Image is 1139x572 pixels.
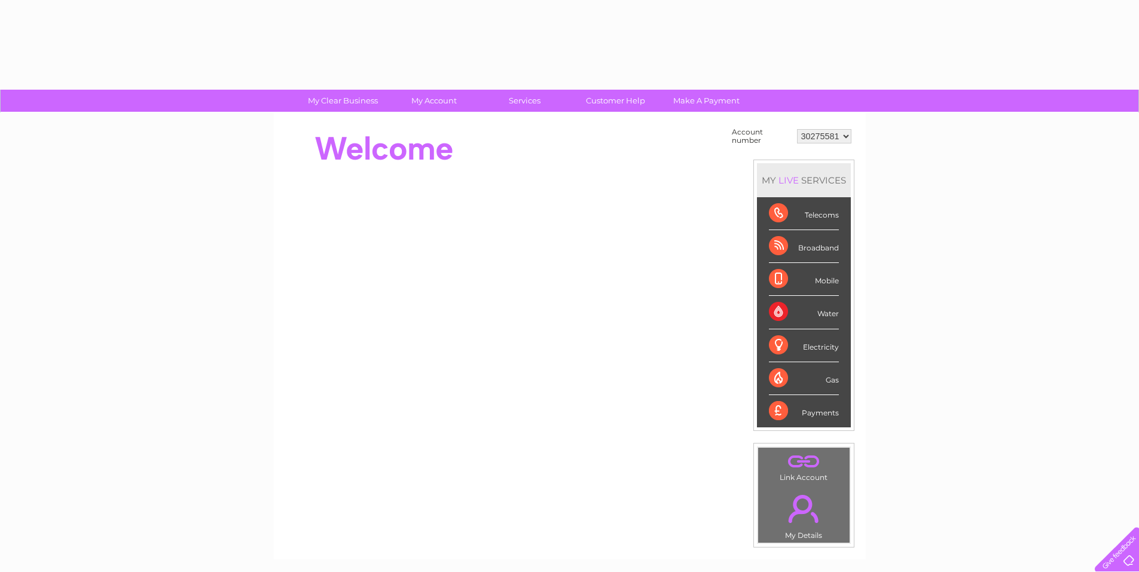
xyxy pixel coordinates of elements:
div: Telecoms [769,197,839,230]
div: Broadband [769,230,839,263]
a: Customer Help [566,90,665,112]
div: LIVE [776,175,801,186]
a: . [761,451,847,472]
a: Make A Payment [657,90,756,112]
td: My Details [758,485,850,543]
div: Gas [769,362,839,395]
td: Account number [729,125,794,148]
div: Mobile [769,263,839,296]
a: Services [475,90,574,112]
a: My Account [384,90,483,112]
div: Water [769,296,839,329]
a: My Clear Business [294,90,392,112]
td: Link Account [758,447,850,485]
div: MY SERVICES [757,163,851,197]
a: . [761,488,847,530]
div: Payments [769,395,839,427]
div: Electricity [769,329,839,362]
